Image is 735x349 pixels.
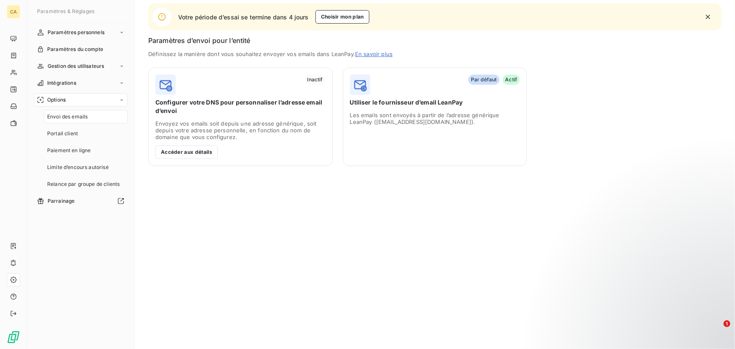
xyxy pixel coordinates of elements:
img: Logo LeanPay [7,330,20,344]
span: Définissez la manière dont vous souhaitez envoyer vos emails dans LeanPay. [148,51,430,57]
span: Paiement en ligne [47,147,91,154]
span: Votre période d’essai se termine dans 4 jours [178,13,309,21]
span: Paramètres du compte [47,46,103,53]
a: En savoir plus [355,51,393,57]
span: Portail client [47,130,78,137]
span: Parrainage [48,197,75,205]
button: Accéder aux détails [155,145,218,159]
span: Inactif [305,75,326,85]
span: Par défaut [468,75,500,85]
span: Limite d’encours autorisé [47,164,109,171]
span: Envoyez vos emails soit depuis une adresse générique, soit depuis votre adresse personnelle, en f... [155,120,326,140]
h6: Paramètres d’envoi pour l’entité [148,35,722,46]
span: Envoi des emails [47,113,88,121]
span: Relance par groupe de clients [47,180,120,188]
span: Paramètres personnels [48,29,104,36]
a: Paiement en ligne [44,144,128,157]
span: Gestion des utilisateurs [48,62,104,70]
div: CA [7,5,20,19]
a: Relance par groupe de clients [44,177,128,191]
span: Options [47,96,66,104]
iframe: Intercom live chat [706,320,727,341]
a: Portail client [44,127,128,140]
button: Choisir mon plan [315,10,369,24]
span: Configurer votre DNS pour personnaliser l’adresse email d’envoi [155,98,326,115]
iframe: Intercom notifications message [567,267,735,326]
a: Limite d’encours autorisé [44,161,128,174]
a: Paramètres du compte [34,43,128,56]
a: Parrainage [34,194,128,208]
span: Actif [503,75,520,85]
span: Les emails sont envoyés à partir de l’adresse générique LeanPay ([EMAIL_ADDRESS][DOMAIN_NAME]). [350,112,520,125]
span: Utiliser le fournisseur d’email LeanPay [350,98,520,107]
span: Intégrations [47,79,76,87]
span: 1 [724,320,730,327]
a: Envoi des emails [44,110,128,123]
span: Paramètres & Réglages [37,8,94,14]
